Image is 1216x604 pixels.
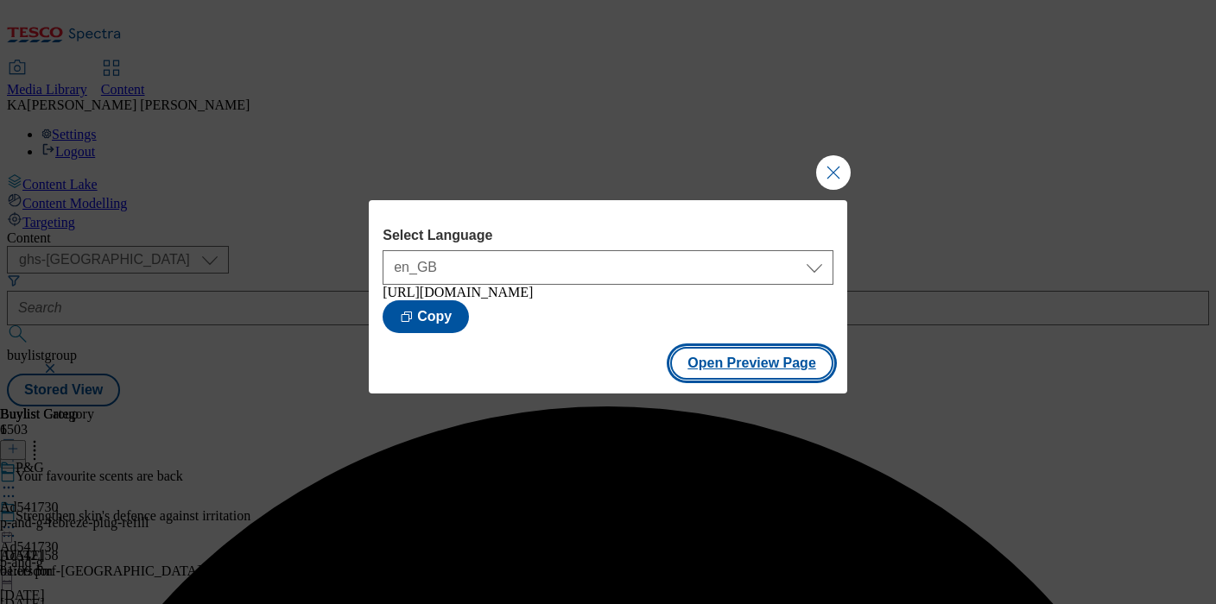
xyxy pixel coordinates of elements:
[369,200,847,393] div: Modal
[816,155,851,190] button: Close Modal
[383,300,469,333] button: Copy
[670,347,833,380] button: Open Preview Page
[383,285,833,300] div: [URL][DOMAIN_NAME]
[383,228,833,243] label: Select Language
